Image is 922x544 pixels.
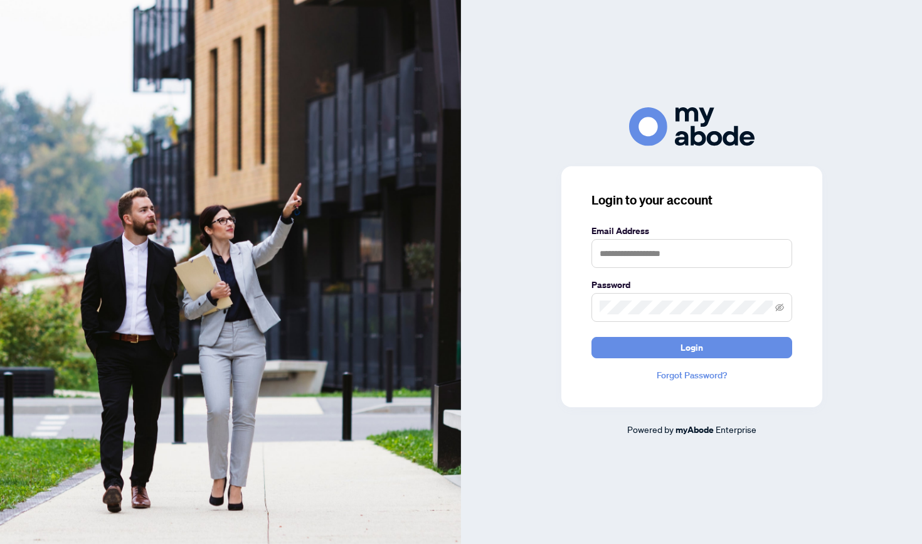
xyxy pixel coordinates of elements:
[716,424,756,435] span: Enterprise
[591,278,792,292] label: Password
[627,424,674,435] span: Powered by
[775,303,784,312] span: eye-invisible
[591,191,792,209] h3: Login to your account
[591,224,792,238] label: Email Address
[629,107,755,146] img: ma-logo
[681,338,703,358] span: Login
[591,337,792,358] button: Login
[676,423,714,437] a: myAbode
[591,368,792,382] a: Forgot Password?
